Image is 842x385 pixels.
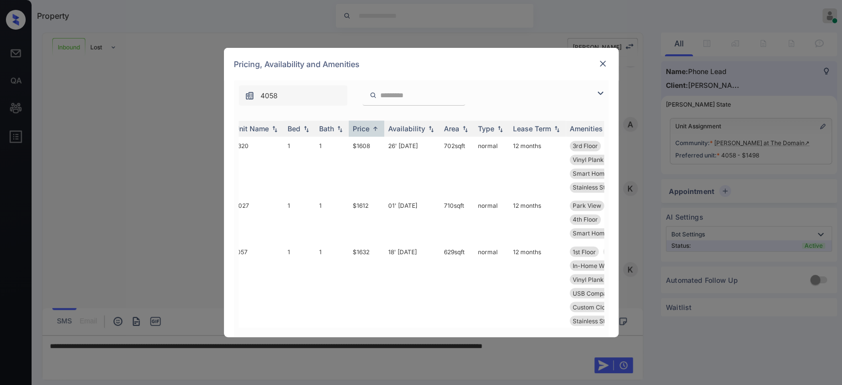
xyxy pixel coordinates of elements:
[509,137,566,196] td: 12 months
[370,125,380,132] img: sorting
[444,124,459,133] div: Area
[353,124,369,133] div: Price
[598,59,608,69] img: close
[224,48,619,80] div: Pricing, Availability and Amenities
[270,125,280,132] img: sorting
[573,184,618,191] span: Stainless Steel...
[230,137,284,196] td: 6320
[440,137,474,196] td: 702 sqft
[234,124,269,133] div: Unit Name
[573,303,614,310] span: Custom Closet
[388,124,425,133] div: Availability
[474,137,509,196] td: normal
[230,196,284,242] td: 4027
[573,142,598,150] span: 3rd Floor
[284,196,315,242] td: 1
[474,242,509,330] td: normal
[474,196,509,242] td: normal
[319,124,334,133] div: Bath
[349,137,384,196] td: $1608
[349,242,384,330] td: $1632
[573,170,623,177] span: Smart Home Lock
[509,242,566,330] td: 12 months
[594,87,606,99] img: icon-zuma
[384,137,440,196] td: 26' [DATE]
[573,230,623,237] span: Smart Home Lock
[440,196,474,242] td: 710 sqft
[460,125,470,132] img: sorting
[573,202,601,209] span: Park View
[573,289,624,297] span: USB Compatible ...
[284,137,315,196] td: 1
[573,248,596,255] span: 1st Floor
[570,124,603,133] div: Amenities
[315,242,349,330] td: 1
[478,124,494,133] div: Type
[349,196,384,242] td: $1612
[288,124,300,133] div: Bed
[301,125,311,132] img: sorting
[573,216,598,223] span: 4th Floor
[335,125,345,132] img: sorting
[440,242,474,330] td: 629 sqft
[573,317,618,324] span: Stainless Steel...
[245,91,255,101] img: icon-zuma
[573,275,618,283] span: Vinyl Plank - R...
[315,137,349,196] td: 1
[495,125,505,132] img: sorting
[509,196,566,242] td: 12 months
[315,196,349,242] td: 1
[513,124,551,133] div: Lease Term
[426,125,436,132] img: sorting
[260,90,278,101] span: 4058
[573,262,626,269] span: In-Home Washer ...
[552,125,562,132] img: sorting
[230,242,284,330] td: 1057
[384,242,440,330] td: 18' [DATE]
[369,91,377,100] img: icon-zuma
[384,196,440,242] td: 01' [DATE]
[284,242,315,330] td: 1
[573,156,619,163] span: Vinyl Plank - N...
